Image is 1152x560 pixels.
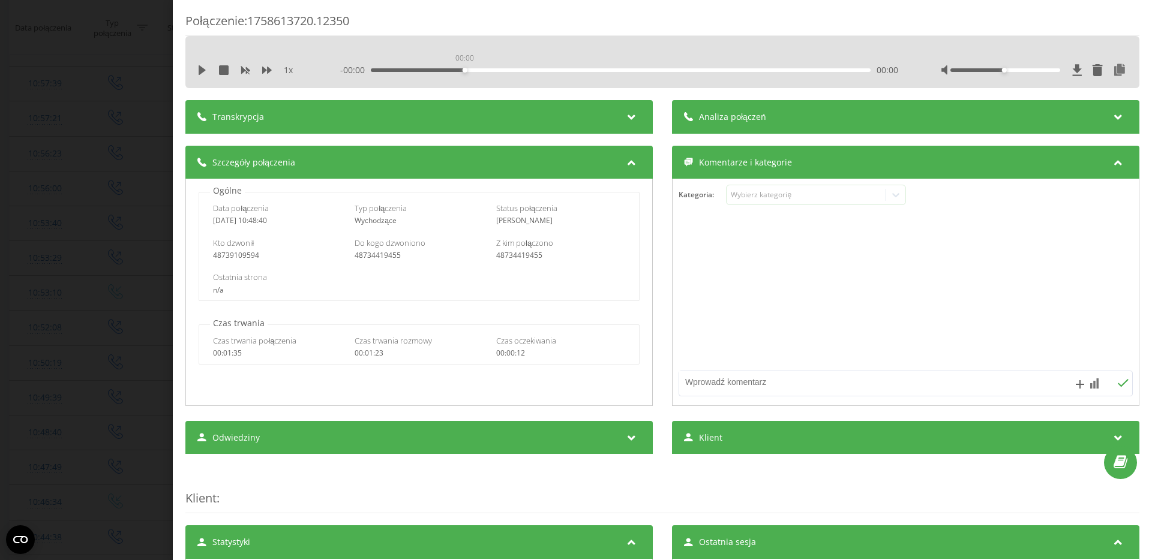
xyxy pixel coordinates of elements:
span: Ostatnia sesja [699,536,756,548]
span: Czas trwania rozmowy [355,335,432,346]
div: 00:01:23 [355,349,484,357]
span: Data połączenia [213,203,269,213]
p: Ogólne [210,185,245,197]
span: Szczegóły połączenia [212,156,295,168]
span: Kto dzwonił [213,237,254,248]
span: Transkrypcja [212,111,264,123]
span: Statystyki [212,536,250,548]
div: : [185,466,1139,513]
span: Czas oczekiwania [496,335,556,346]
div: 48739109594 [213,251,342,260]
span: 1 x [284,64,293,76]
span: Wychodzące [355,215,397,225]
span: Status połączenia [496,203,557,213]
div: 00:00:12 [496,349,625,357]
div: 00:01:35 [213,349,342,357]
span: Analiza połączeń [699,111,766,123]
div: n/a [213,286,625,294]
div: 00:00 [453,51,476,66]
div: Połączenie : 1758613720.12350 [185,13,1139,36]
span: Komentarze i kategorie [699,156,792,168]
button: Open CMP widget [6,525,35,554]
span: Ostatnia strona [213,272,267,282]
span: Czas trwania połączenia [213,335,296,346]
div: [DATE] 10:48:40 [213,216,342,225]
span: Do kogo dzwoniono [355,237,425,248]
span: [PERSON_NAME] [496,215,553,225]
span: Klient [185,490,217,506]
span: Z kim połączono [496,237,553,248]
span: Typ połączenia [355,203,407,213]
span: - 00:00 [340,64,371,76]
div: 48734419455 [355,251,484,260]
div: Accessibility label [463,68,467,73]
div: Accessibility label [1002,68,1007,73]
div: 48734419455 [496,251,625,260]
span: Odwiedziny [212,432,260,444]
span: Klient [699,432,722,444]
h4: Kategoria : [679,191,726,199]
p: Czas trwania [210,317,268,329]
span: 00:00 [877,64,898,76]
div: Wybierz kategorię [731,190,881,200]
